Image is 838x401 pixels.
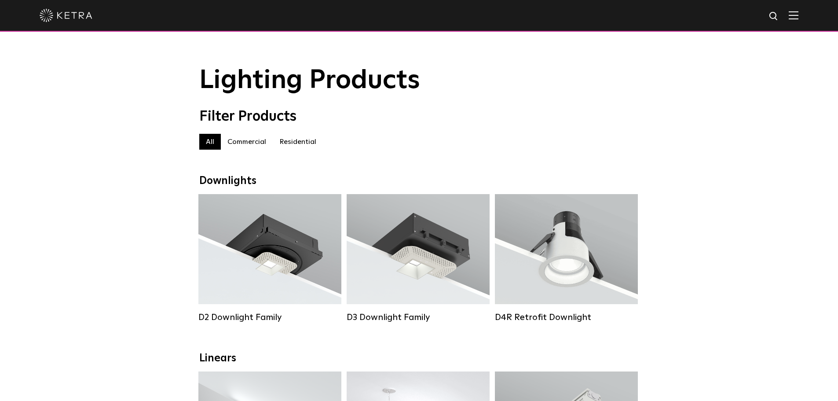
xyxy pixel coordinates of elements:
div: Filter Products [199,108,639,125]
div: D2 Downlight Family [198,312,341,323]
img: search icon [768,11,779,22]
div: D4R Retrofit Downlight [495,312,638,323]
a: D4R Retrofit Downlight Lumen Output:800Colors:White / BlackBeam Angles:15° / 25° / 40° / 60°Watta... [495,194,638,323]
img: ketra-logo-2019-white [40,9,92,22]
label: Commercial [221,134,273,150]
div: D3 Downlight Family [347,312,490,323]
a: D2 Downlight Family Lumen Output:1200Colors:White / Black / Gloss Black / Silver / Bronze / Silve... [198,194,341,323]
label: All [199,134,221,150]
a: D3 Downlight Family Lumen Output:700 / 900 / 1100Colors:White / Black / Silver / Bronze / Paintab... [347,194,490,323]
div: Linears [199,352,639,365]
img: Hamburger%20Nav.svg [789,11,798,19]
div: Downlights [199,175,639,188]
label: Residential [273,134,323,150]
span: Lighting Products [199,67,420,94]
